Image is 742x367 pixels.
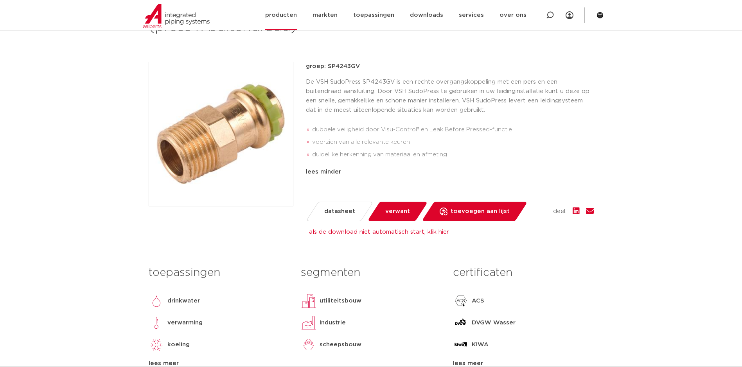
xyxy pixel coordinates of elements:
[306,167,594,177] div: lees minder
[453,337,469,353] img: KIWA
[472,340,489,349] p: KIWA
[451,205,510,218] span: toevoegen aan lijst
[305,202,373,221] a: datasheet
[385,205,410,218] span: verwant
[167,340,190,349] p: koeling
[301,293,316,309] img: utiliteitsbouw
[149,62,293,206] img: Product Image for VSH SudoPress Koper overgangskoppeling (press x buitendraad)
[553,207,566,216] span: deel:
[149,315,164,331] img: verwarming
[306,77,594,115] p: De VSH SudoPress SP4243GV is een rechte overgangskoppeling met een pers en een buitendraad aanslu...
[320,296,361,306] p: utiliteitsbouw
[301,265,441,281] h3: segmenten
[324,205,355,218] span: datasheet
[320,318,346,328] p: industrie
[312,149,594,161] li: duidelijke herkenning van materiaal en afmeting
[149,265,289,281] h3: toepassingen
[312,136,594,149] li: voorzien van alle relevante keuren
[453,315,469,331] img: DVGW Wasser
[301,337,316,353] img: scheepsbouw
[301,315,316,331] img: industrie
[309,229,449,235] a: als de download niet automatisch start, klik hier
[472,296,484,306] p: ACS
[149,293,164,309] img: drinkwater
[149,337,164,353] img: koeling
[453,293,469,309] img: ACS
[367,202,428,221] a: verwant
[167,318,203,328] p: verwarming
[320,340,361,349] p: scheepsbouw
[167,296,200,306] p: drinkwater
[312,124,594,136] li: dubbele veiligheid door Visu-Control® en Leak Before Pressed-functie
[306,62,594,71] p: groep: SP4243GV
[453,265,593,281] h3: certificaten
[472,318,516,328] p: DVGW Wasser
